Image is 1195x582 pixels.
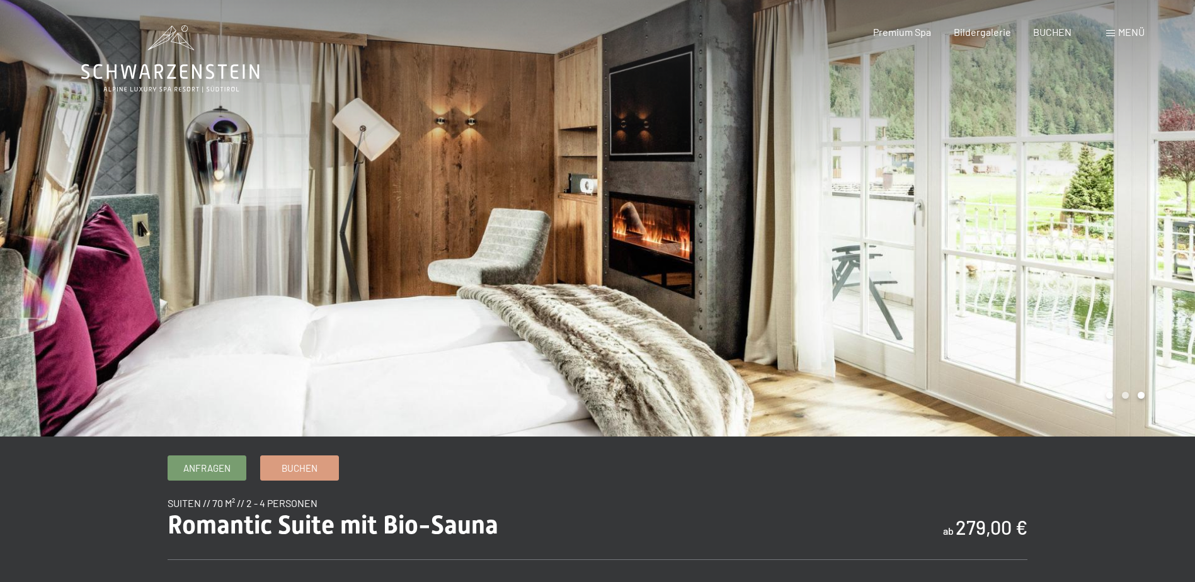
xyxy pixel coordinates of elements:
[261,456,338,480] a: Buchen
[943,525,954,537] span: ab
[1033,26,1072,38] a: BUCHEN
[282,462,317,475] span: Buchen
[954,26,1011,38] a: Bildergalerie
[168,456,246,480] a: Anfragen
[956,516,1027,539] b: 279,00 €
[183,462,231,475] span: Anfragen
[168,497,317,509] span: Suiten // 70 m² // 2 - 4 Personen
[168,510,498,540] span: Romantic Suite mit Bio-Sauna
[1118,26,1145,38] span: Menü
[873,26,931,38] a: Premium Spa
